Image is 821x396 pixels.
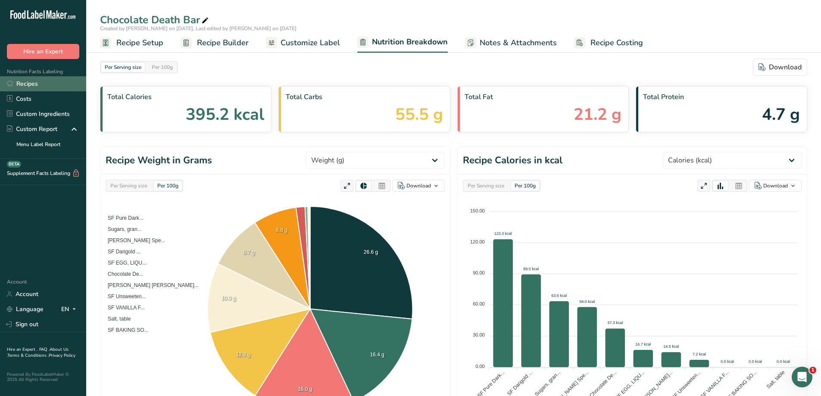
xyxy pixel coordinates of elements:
[101,293,146,299] span: SF Unsweeten...
[392,180,445,192] button: Download
[101,226,142,232] span: Sugars, gran...
[154,181,182,190] div: Per 100g
[100,25,297,32] span: Created by [PERSON_NAME] on [DATE], Last edited by [PERSON_NAME] on [DATE]
[266,33,340,53] a: Customize Label
[101,62,145,72] div: Per Serving size
[763,182,788,190] div: Download
[181,33,249,53] a: Recipe Builder
[395,102,443,127] span: 55.5 g
[49,352,75,359] a: Privacy Policy
[101,249,141,255] span: SF Darigold ...
[590,37,643,49] span: Recipe Costing
[809,367,816,374] span: 1
[574,102,621,127] span: 21.2 g
[470,208,485,213] tspan: 150.00
[759,62,802,72] div: Download
[107,92,264,102] span: Total Calories
[101,316,131,322] span: Salt, table
[749,180,802,192] button: Download
[148,62,176,72] div: Per 100g
[101,327,149,333] span: SF BAKING SO...
[643,92,800,102] span: Total Protein
[470,239,485,244] tspan: 120.00
[101,271,144,277] span: Chocolate De...
[286,92,443,102] span: Total Carbs
[463,153,562,168] h1: Recipe Calories in kcal
[762,102,800,127] span: 4.7 g
[186,102,264,127] span: 395.2 kcal
[372,36,448,48] span: Nutrition Breakdown
[7,352,49,359] a: Terms & Conditions .
[465,92,621,102] span: Total Fat
[475,364,484,369] tspan: 0.00
[473,270,485,275] tspan: 90.00
[116,37,163,49] span: Recipe Setup
[101,260,147,266] span: SF EGG, LIQU...
[574,33,643,53] a: Recipe Costing
[61,304,79,315] div: EN
[101,305,145,311] span: SF VANILLA F...
[464,181,508,190] div: Per Serving size
[473,332,485,337] tspan: 30.00
[39,346,50,352] a: FAQ .
[792,367,812,387] iframe: Intercom live chat
[357,32,448,53] a: Nutrition Breakdown
[473,301,485,306] tspan: 60.00
[7,346,37,352] a: Hire an Expert .
[7,302,44,317] a: Language
[765,369,786,390] tspan: Salt, table
[7,44,79,59] button: Hire an Expert
[480,37,557,49] span: Notes & Attachments
[107,181,150,190] div: Per Serving size
[100,12,210,28] div: Chocolate Death Bar
[7,372,79,382] div: Powered By FoodLabelMaker © 2025 All Rights Reserved
[101,215,144,221] span: SF Pure Dark...
[106,153,212,168] h1: Recipe Weight in Grams
[101,237,165,243] span: [PERSON_NAME] Spe...
[101,282,199,288] span: [PERSON_NAME] [PERSON_NAME]...
[7,125,57,134] div: Custom Report
[281,37,340,49] span: Customize Label
[7,346,69,359] a: About Us .
[7,161,21,168] div: BETA
[511,181,539,190] div: Per 100g
[406,182,431,190] div: Download
[100,33,163,53] a: Recipe Setup
[197,37,249,49] span: Recipe Builder
[465,33,557,53] a: Notes & Attachments
[753,59,807,76] button: Download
